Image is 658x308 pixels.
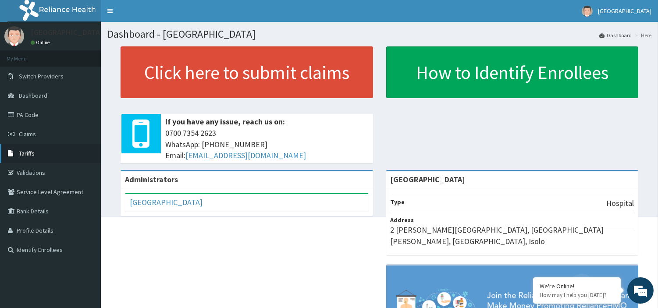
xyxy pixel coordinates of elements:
a: How to Identify Enrollees [386,46,639,98]
div: Chat with us now [46,49,147,60]
span: [GEOGRAPHIC_DATA] [598,7,651,15]
p: 2 [PERSON_NAME][GEOGRAPHIC_DATA], [GEOGRAPHIC_DATA][PERSON_NAME], [GEOGRAPHIC_DATA], Isolo [391,224,634,247]
img: User Image [4,26,24,46]
b: Type [391,198,405,206]
span: We're online! [51,96,121,184]
li: Here [633,32,651,39]
strong: [GEOGRAPHIC_DATA] [391,174,466,184]
a: Dashboard [599,32,632,39]
span: Tariffs [19,149,35,157]
span: 0700 7354 2623 WhatsApp: [PHONE_NUMBER] Email: [165,127,369,161]
a: [GEOGRAPHIC_DATA] [130,197,203,207]
a: [EMAIL_ADDRESS][DOMAIN_NAME] [185,150,306,160]
img: User Image [582,6,593,17]
div: Minimize live chat window [144,4,165,25]
a: Online [31,39,52,46]
b: Address [391,216,414,224]
textarea: Type your message and hit 'Enter' [4,211,167,241]
img: d_794563401_company_1708531726252_794563401 [16,44,36,66]
a: Click here to submit claims [121,46,373,98]
h1: Dashboard - [GEOGRAPHIC_DATA] [107,28,651,40]
p: How may I help you today? [540,291,614,299]
span: Dashboard [19,92,47,99]
b: If you have any issue, reach us on: [165,117,285,127]
b: Administrators [125,174,178,184]
span: Claims [19,130,36,138]
span: Switch Providers [19,72,64,80]
div: We're Online! [540,282,614,290]
p: Hospital [606,198,634,209]
p: [GEOGRAPHIC_DATA] [31,28,103,36]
